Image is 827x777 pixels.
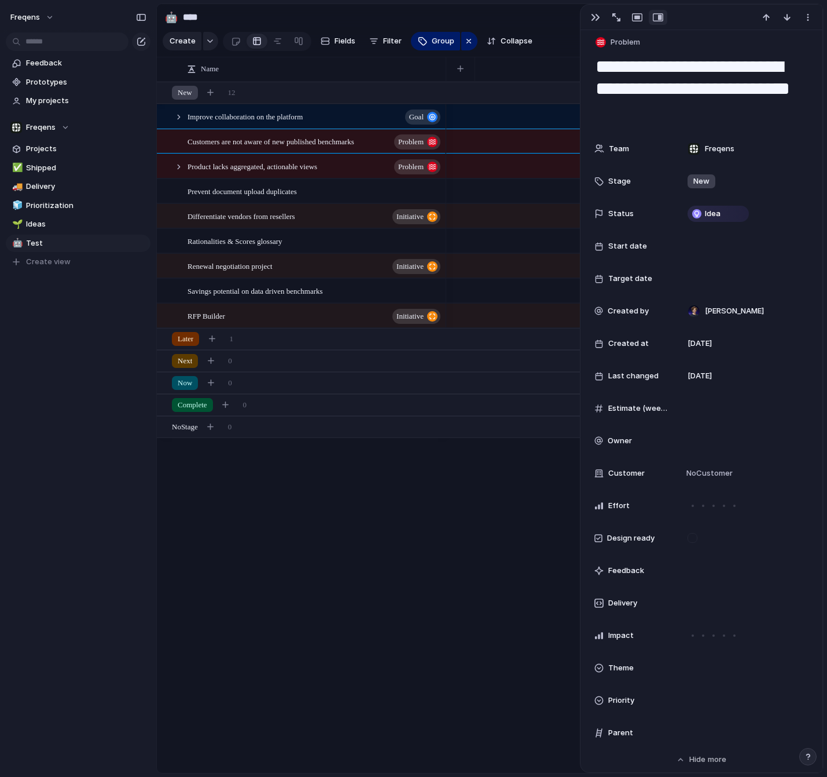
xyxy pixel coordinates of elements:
span: Create [170,35,196,47]
button: Problem [394,159,440,174]
span: Target date [608,273,652,284]
span: goal [409,109,424,125]
span: My projects [26,95,146,107]
span: Rationalities & Scores glossary [188,234,282,247]
button: 🤖 [162,8,181,27]
span: Parent [608,727,633,739]
span: Problem [398,159,424,175]
span: Product lacks aggregated, actionable views [188,159,317,173]
button: Filter [365,32,406,50]
span: RFP Builder [188,309,225,322]
span: Created by [608,305,649,317]
span: Delivery [26,181,146,192]
a: Prototypes [6,74,150,91]
div: ✅Shipped [6,159,150,177]
span: Design ready [607,532,655,544]
span: Group [432,35,454,47]
span: Projects [26,143,146,155]
span: Collapse [501,35,532,47]
button: goal [405,110,440,125]
span: Differentiate vendors from resellers [188,209,295,222]
button: Group [411,32,460,50]
span: Idea [705,208,721,220]
span: Start date [608,240,647,252]
div: 🌱 [12,218,20,231]
span: Freqens [10,12,40,23]
span: Now [178,377,192,389]
button: initiative [392,209,440,224]
span: initiative [396,258,424,275]
span: Complete [178,399,207,411]
span: Prototypes [26,76,146,88]
button: 🤖 [10,238,22,249]
span: New [693,176,710,187]
span: [DATE] [688,370,712,382]
span: Improve collaboration on the platform [188,110,303,123]
span: Later [178,333,193,345]
a: 🤖Test [6,235,150,252]
span: Delivery [608,597,637,609]
span: Customers are not aware of new published benchmarks [188,134,354,148]
button: Freqens [5,8,60,27]
span: Create view [26,256,71,268]
div: 🤖 [165,9,178,25]
div: ✅ [12,161,20,174]
span: No Customer [683,468,733,479]
span: Feedback [608,565,644,577]
span: initiative [396,308,424,324]
span: Priority [608,695,634,706]
a: 🧊Prioritization [6,197,150,214]
span: Effort [608,500,630,512]
button: 🚚 [10,181,22,192]
button: Create [163,32,201,50]
span: Prevent document upload duplicates [188,184,297,198]
button: Collapse [482,32,537,50]
span: Last changed [608,370,659,382]
span: 0 [228,355,232,367]
span: Renewal negotiation project [188,259,273,272]
span: initiative [396,209,424,225]
span: Team [609,143,629,155]
span: more [708,754,726,765]
span: Problem [611,37,640,48]
span: 0 [228,377,232,389]
span: [DATE] [688,338,712,349]
span: [PERSON_NAME] [705,305,764,317]
span: Next [178,355,192,367]
button: Problem [394,134,440,149]
button: Create view [6,253,150,271]
span: Filter [383,35,402,47]
span: Impact [608,630,634,641]
button: ✅ [10,162,22,174]
span: Test [26,238,146,249]
div: 🚚 [12,180,20,194]
a: My projects [6,92,150,110]
span: 0 [228,421,232,433]
div: 🧊 [12,199,20,212]
a: 🚚Delivery [6,178,150,195]
span: Problem [398,134,424,150]
span: Savings potential on data driven benchmarks [188,284,323,297]
span: Freqens [26,122,56,133]
button: Fields [316,32,360,50]
button: initiative [392,309,440,324]
span: 1 [229,333,233,345]
span: Created at [608,338,649,349]
button: Freqens [6,119,150,136]
a: Projects [6,140,150,158]
span: Theme [608,662,634,674]
span: Freqens [705,143,734,155]
span: Customer [608,468,645,479]
span: No Stage [172,421,198,433]
span: Ideas [26,218,146,230]
span: 0 [243,399,247,411]
div: 🤖 [12,236,20,250]
span: Owner [608,435,632,447]
span: Stage [608,176,631,187]
span: Name [201,63,219,75]
span: Feedback [26,57,146,69]
span: New [178,87,192,99]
